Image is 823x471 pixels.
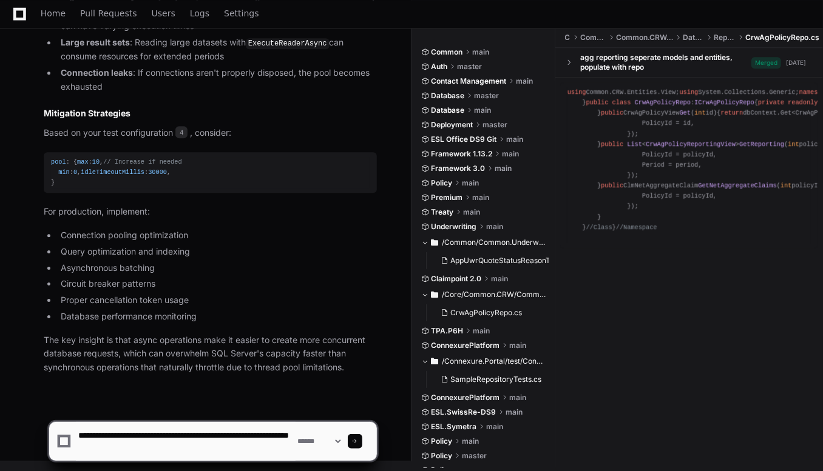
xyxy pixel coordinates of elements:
[474,91,499,101] span: master
[720,109,743,116] span: return
[739,140,784,147] span: GetReporting
[431,62,447,72] span: Auth
[442,238,546,247] span: /Common/Common.Underwriting/Common.Underwriting.BusinessLogic/DataAccess
[80,10,137,17] span: Pull Requests
[601,182,623,189] span: public
[431,207,453,217] span: Treaty
[442,356,546,366] span: /Connexure.Portal/test/Connexure.Portal.EntityFrameworkCore.Tests/EntityFrameworkCore/Samples
[714,33,736,42] span: Repositories
[586,99,608,106] span: public
[431,235,438,250] svg: Directory
[51,158,66,165] span: pool
[44,333,377,375] p: The key insight is that async operations make it easier to create more concurrent database reques...
[646,140,736,147] span: CrwAgPolicyReportingView
[694,99,754,106] span: ICrwAgPolicyRepo
[580,33,606,42] span: Common.CRW
[57,261,377,275] li: Asynchronous batching
[58,169,69,176] span: min
[683,33,704,42] span: DataAccess
[601,109,623,116] span: public
[786,58,806,67] div: [DATE]
[450,375,541,384] span: SampleRepositoryTests.cs
[436,371,541,388] button: SampleRepositoryTests.cs
[41,10,66,17] span: Home
[601,109,717,116] span: CrwAgPolicyView ( )
[57,66,377,94] li: : If connections aren't properly disposed, the pool becomes exhausted
[436,252,549,269] button: AppUwrQuoteStatusReasonTemplateDA.cs
[431,47,462,57] span: Common
[698,182,776,189] span: GetNetAggregateClaims
[73,169,77,176] span: 0
[57,229,377,242] li: Connection pooling optimization
[431,326,463,336] span: TPA.P6H
[431,193,462,202] span: Premium
[506,135,523,144] span: main
[781,182,791,189] span: int
[152,10,175,17] span: Users
[431,105,464,115] span: Database
[509,393,526,403] span: main
[442,290,546,299] span: /Core/Common.CRW/Common.CRW.BusinessLogic/DataAccess/Repositories
[44,126,377,140] p: Based on your test configuration , consider:
[421,233,546,252] button: /Common/Common.Underwriting/Common.Underwriting.BusinessLogic/DataAccess
[567,87,811,243] div: Common.CRW.Entities.View; System.Collections.Generic; { { ; ; ; } : { IDbContext dbContext; { .db...
[616,223,657,230] span: //Namespace
[51,157,370,188] div: : { : , : , : , }
[190,10,209,17] span: Logs
[788,99,818,106] span: readonly
[431,164,485,173] span: Framework 3.0
[431,222,476,232] span: Underwriting
[246,38,330,49] code: ExecuteReaderAsync
[92,158,100,165] span: 10
[450,256,598,266] span: AppUwrQuoteStatusReasonTemplateDA.cs
[679,89,698,96] span: using
[61,67,133,78] strong: Connection leaks
[57,293,377,307] li: Proper cancellation token usage
[679,109,690,116] span: Get
[462,178,479,188] span: main
[495,164,512,173] span: main
[44,107,377,119] h2: Mitigation Strategies
[788,140,799,147] span: int
[457,62,482,72] span: master
[431,178,452,188] span: Policy
[581,53,751,72] div: agg reporting seperate models and entities, populate with repo
[745,33,819,42] span: CrwAgPolicyRepo.cs
[57,277,377,291] li: Circuit breaker patterns
[77,158,88,165] span: max
[431,274,481,284] span: Claimpoint 2.0
[431,287,438,302] svg: Directory
[436,304,539,321] button: CrwAgPolicyRepo.cs
[586,223,612,230] span: //Class
[491,274,508,284] span: main
[81,169,144,176] span: idleTimeoutMillis
[431,393,500,403] span: ConnexurePlatform
[148,169,167,176] span: 30000
[431,135,496,144] span: ESL Office DS9 Git
[44,205,377,219] p: For production, implement:
[474,105,491,115] span: main
[616,33,673,42] span: Common.CRW.BusinessLogic
[61,37,130,47] strong: Large result sets
[694,109,713,116] span: id
[483,120,507,130] span: master
[421,285,546,304] button: /Core/Common.CRW/Common.CRW.BusinessLogic/DataAccess/Repositories
[463,207,480,217] span: main
[758,99,784,106] span: private
[472,193,489,202] span: main
[601,140,623,147] span: public
[421,352,546,371] button: /Connexure.Portal/test/Connexure.Portal.EntityFrameworkCore.Tests/EntityFrameworkCore/Samples
[781,182,822,189] span: policyId
[175,126,188,138] span: 4
[431,120,473,130] span: Deployment
[516,76,533,86] span: main
[473,326,490,336] span: main
[751,56,781,68] span: Merged
[502,149,519,159] span: main
[57,310,377,324] li: Database performance monitoring
[431,91,464,101] span: Database
[57,36,377,64] li: : Reading large datasets with can consume resources for extended periods
[472,47,489,57] span: main
[635,99,691,106] span: CrwAgPolicyRepo
[565,33,571,42] span: Core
